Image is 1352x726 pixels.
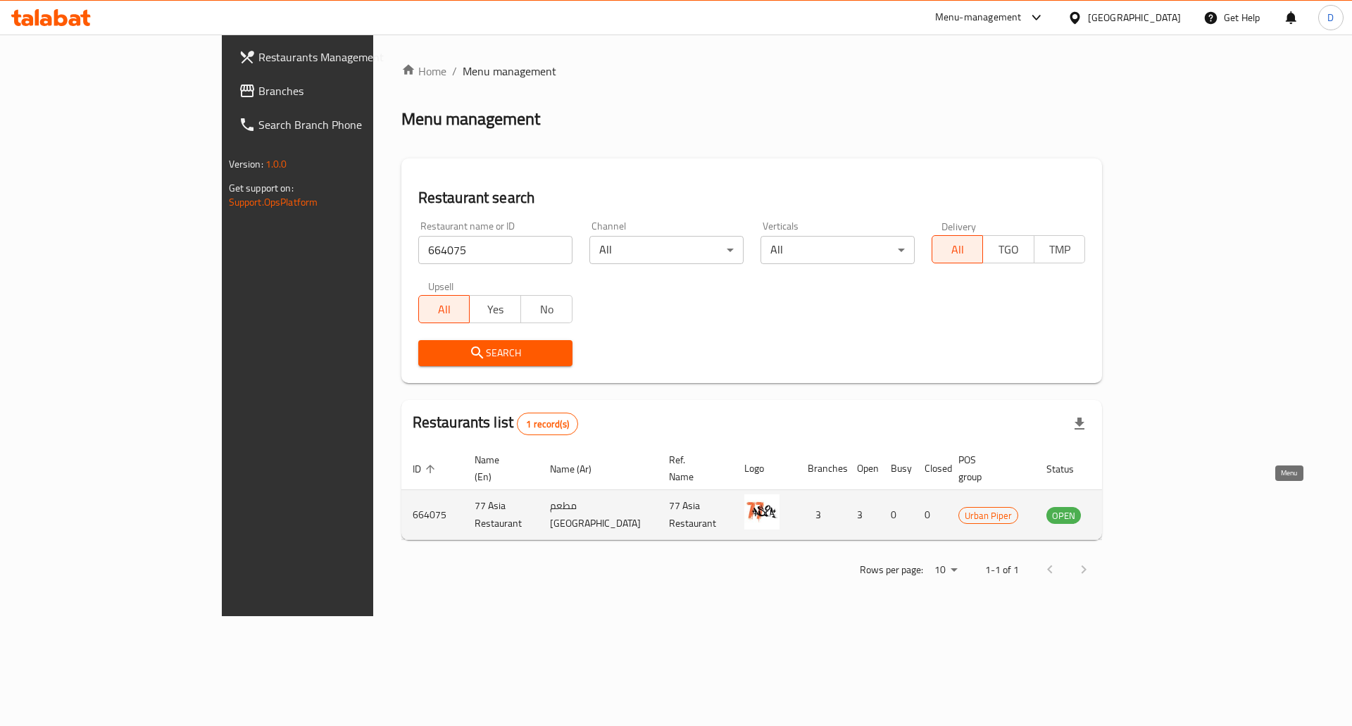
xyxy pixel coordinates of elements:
span: TGO [989,239,1029,260]
span: Menu management [463,63,556,80]
div: All [760,236,915,264]
td: 3 [846,490,880,540]
div: Total records count [517,413,578,435]
table: enhanced table [401,447,1158,540]
div: All [589,236,744,264]
th: Branches [796,447,846,490]
td: 0 [880,490,913,540]
a: Search Branch Phone [227,108,448,142]
label: Delivery [941,221,977,231]
button: Yes [469,295,521,323]
th: Logo [733,447,796,490]
nav: breadcrumb [401,63,1103,80]
span: Name (Ar) [550,461,610,477]
input: Search for restaurant name or ID.. [418,236,572,264]
button: TGO [982,235,1034,263]
td: 0 [913,490,947,540]
h2: Restaurant search [418,187,1086,208]
span: Search [430,344,561,362]
p: 1-1 of 1 [985,561,1019,579]
h2: Restaurants list [413,412,578,435]
button: All [932,235,984,263]
h2: Menu management [401,108,540,130]
a: Restaurants Management [227,40,448,74]
div: [GEOGRAPHIC_DATA] [1088,10,1181,25]
td: 3 [796,490,846,540]
span: Yes [475,299,515,320]
span: Version: [229,155,263,173]
div: Rows per page: [929,560,963,581]
span: Search Branch Phone [258,116,437,133]
button: All [418,295,470,323]
span: No [527,299,567,320]
img: 77 Asia Restaurant [744,494,780,530]
div: OPEN [1046,507,1081,524]
li: / [452,63,457,80]
td: 77 Asia Restaurant [658,490,733,540]
span: POS group [958,451,1018,485]
a: Branches [227,74,448,108]
span: Ref. Name [669,451,716,485]
a: Support.OpsPlatform [229,193,318,211]
div: Export file [1063,407,1096,441]
td: مطعم [GEOGRAPHIC_DATA] [539,490,658,540]
div: Menu-management [935,9,1022,26]
span: Get support on: [229,179,294,197]
span: Status [1046,461,1092,477]
p: Rows per page: [860,561,923,579]
span: Branches [258,82,437,99]
span: ID [413,461,439,477]
span: 1.0.0 [265,155,287,173]
span: Name (En) [475,451,522,485]
label: Upsell [428,281,454,291]
button: Search [418,340,572,366]
span: OPEN [1046,508,1081,524]
span: All [425,299,465,320]
button: No [520,295,572,323]
span: TMP [1040,239,1080,260]
span: 1 record(s) [518,418,577,431]
th: Busy [880,447,913,490]
span: Urban Piper [959,508,1018,524]
span: All [938,239,978,260]
td: 77 Asia Restaurant [463,490,539,540]
th: Closed [913,447,947,490]
span: Restaurants Management [258,49,437,65]
button: TMP [1034,235,1086,263]
th: Open [846,447,880,490]
span: D [1327,10,1334,25]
